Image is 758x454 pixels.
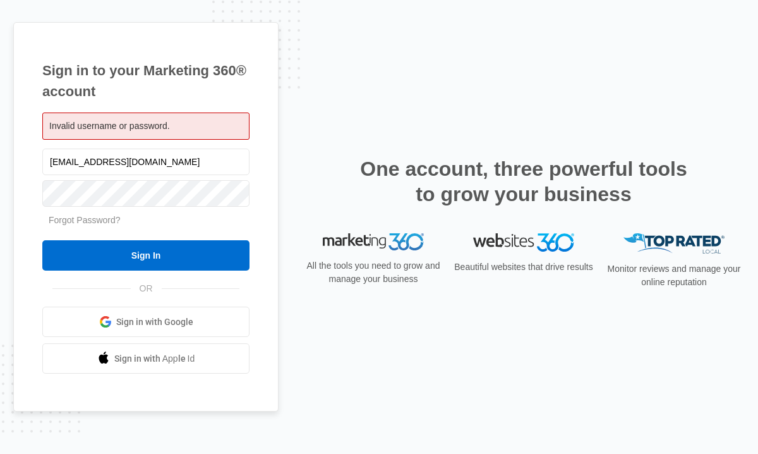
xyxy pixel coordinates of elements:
[303,259,444,286] p: All the tools you need to grow and manage your business
[49,121,170,131] span: Invalid username or password.
[356,156,691,207] h2: One account, three powerful tools to grow your business
[603,262,745,289] p: Monitor reviews and manage your online reputation
[42,343,250,374] a: Sign in with Apple Id
[42,60,250,102] h1: Sign in to your Marketing 360® account
[323,233,424,251] img: Marketing 360
[623,233,725,254] img: Top Rated Local
[49,215,121,225] a: Forgot Password?
[114,352,195,365] span: Sign in with Apple Id
[453,261,594,274] p: Beautiful websites that drive results
[131,282,162,295] span: OR
[42,240,250,271] input: Sign In
[42,149,250,175] input: Email
[473,233,574,252] img: Websites 360
[42,307,250,337] a: Sign in with Google
[116,316,193,329] span: Sign in with Google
